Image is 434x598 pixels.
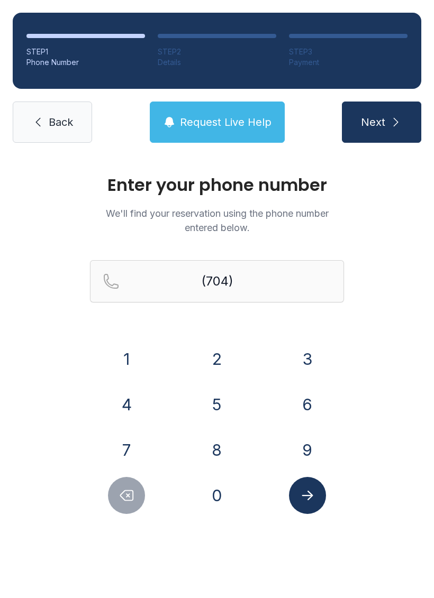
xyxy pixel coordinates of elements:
input: Reservation phone number [90,260,344,302]
button: 0 [198,477,236,514]
button: 2 [198,341,236,378]
button: 8 [198,431,236,468]
div: Payment [289,57,408,68]
button: 9 [289,431,326,468]
span: Back [49,115,73,130]
span: Request Live Help [180,115,272,130]
button: 7 [108,431,145,468]
div: Phone Number [26,57,145,68]
span: Next [361,115,385,130]
p: We'll find your reservation using the phone number entered below. [90,206,344,235]
button: Delete number [108,477,145,514]
div: Details [158,57,276,68]
button: 1 [108,341,145,378]
div: STEP 3 [289,47,408,57]
h1: Enter your phone number [90,177,344,194]
div: STEP 1 [26,47,145,57]
div: STEP 2 [158,47,276,57]
button: 4 [108,386,145,423]
button: 6 [289,386,326,423]
button: Submit lookup form [289,477,326,514]
button: 3 [289,341,326,378]
button: 5 [198,386,236,423]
